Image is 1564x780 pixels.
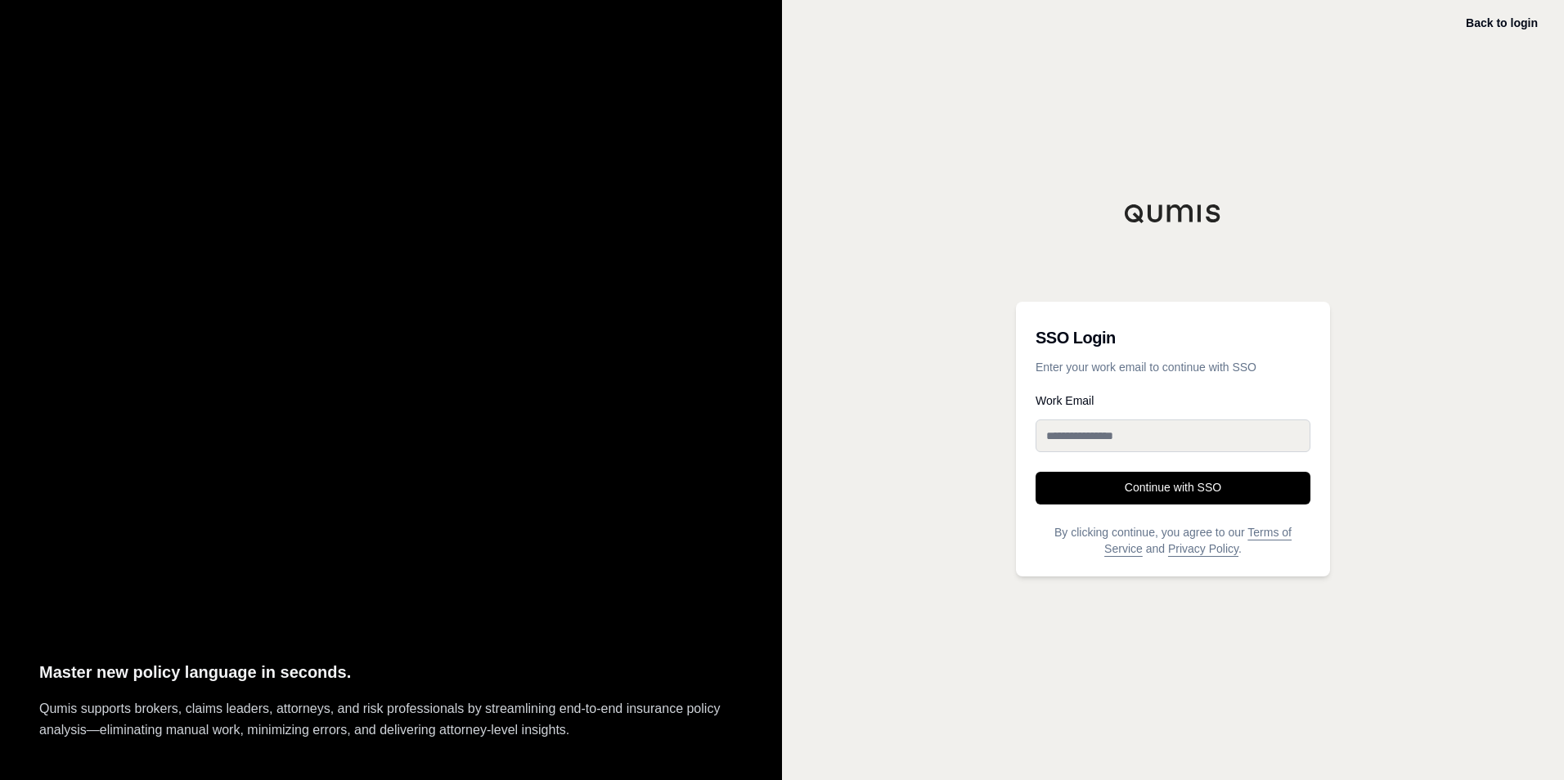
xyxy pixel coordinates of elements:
p: Enter your work email to continue with SSO [1036,359,1310,375]
img: Qumis [1124,204,1222,223]
label: Work Email [1036,395,1310,406]
h3: SSO Login [1036,321,1310,354]
p: Qumis supports brokers, claims leaders, attorneys, and risk professionals by streamlining end-to-... [39,698,743,741]
p: By clicking continue, you agree to our and . [1036,524,1310,557]
a: Back to login [1466,16,1538,29]
button: Continue with SSO [1036,472,1310,504]
a: Privacy Policy [1168,542,1238,555]
p: Master new policy language in seconds. [39,659,743,686]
